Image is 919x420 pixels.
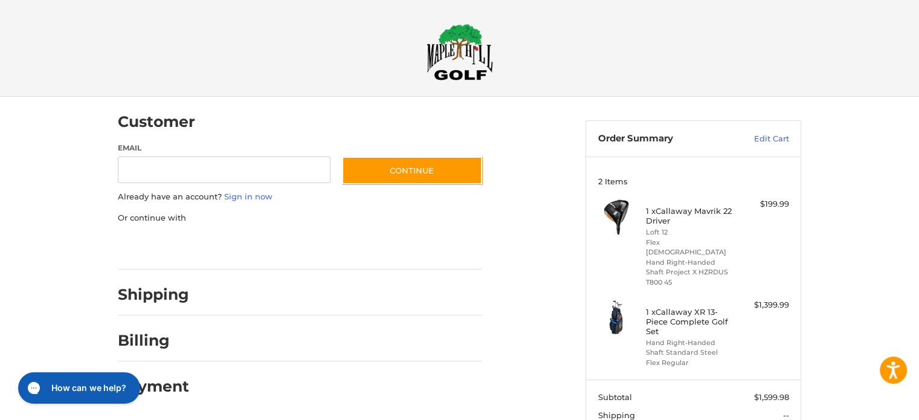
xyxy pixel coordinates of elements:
li: Loft 12 [646,227,738,237]
iframe: Google Customer Reviews [819,387,919,420]
span: $1,599.98 [754,392,789,402]
h2: Shipping [118,285,189,304]
a: Edit Cart [728,133,789,145]
h3: 2 Items [598,176,789,186]
li: Shaft Project X HZRDUS T800 45 [646,267,738,287]
span: Shipping [598,410,635,420]
label: Email [118,143,331,153]
div: $1,399.99 [741,299,789,311]
li: Hand Right-Handed [646,338,738,348]
iframe: PayPal-paylater [216,236,307,257]
img: Maple Hill Golf [427,24,493,80]
div: $199.99 [741,198,789,210]
h2: Payment [118,377,189,396]
li: Flex [DEMOGRAPHIC_DATA] [646,237,738,257]
h2: Customer [118,112,195,131]
button: Continue [342,157,482,184]
h4: 1 x Callaway XR 13-Piece Complete Golf Set [646,307,738,337]
li: Flex Regular [646,358,738,368]
span: Subtotal [598,392,632,402]
li: Hand Right-Handed [646,257,738,268]
p: Already have an account? [118,191,482,203]
p: Or continue with [118,212,482,224]
span: -- [783,410,789,420]
iframe: Gorgias live chat messenger [12,368,143,408]
h2: Billing [118,331,189,350]
iframe: PayPal-paypal [114,236,205,257]
h3: Order Summary [598,133,728,145]
li: Shaft Standard Steel [646,347,738,358]
h4: 1 x Callaway Mavrik 22 Driver [646,206,738,226]
a: Sign in now [224,192,272,201]
iframe: PayPal-venmo [319,236,410,257]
